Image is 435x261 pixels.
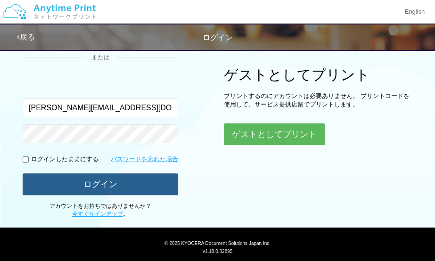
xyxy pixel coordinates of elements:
[224,123,325,145] button: ゲストとしてプリント
[23,98,178,117] input: メールアドレス
[203,33,233,41] span: ログイン
[224,92,412,109] p: プリントするのにアカウントは必要ありません。 プリントコードを使用して、サービス提供店舗でプリントします。
[72,211,123,217] a: 今すぐサインアップ
[72,211,129,217] span: 。
[111,155,178,164] a: パスワードを忘れた場合
[164,240,271,246] span: © 2025 KYOCERA Document Solutions Japan Inc.
[23,173,178,195] button: ログイン
[203,248,232,254] span: v1.18.0.32895
[23,53,178,62] div: または
[23,202,178,218] p: アカウントをお持ちではありませんか？
[31,155,98,164] p: ログインしたままにする
[17,33,35,41] a: 戻る
[224,67,412,82] h1: ゲストとしてプリント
